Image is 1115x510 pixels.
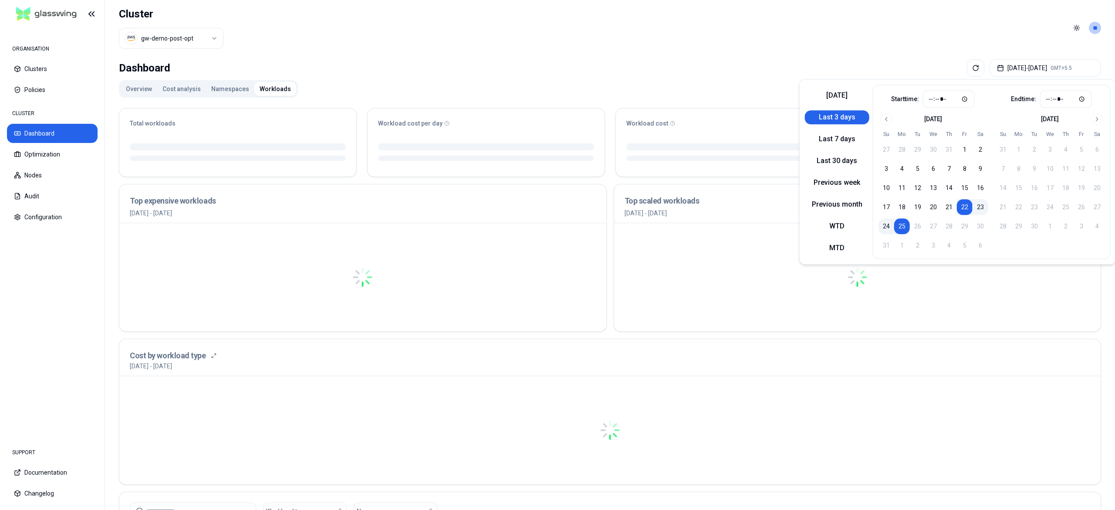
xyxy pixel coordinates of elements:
[254,82,296,96] button: Workloads
[119,59,170,77] div: Dashboard
[973,180,988,196] button: 16
[910,180,926,196] button: 12
[990,59,1101,77] button: [DATE]-[DATE]GMT+5.5
[926,130,941,138] th: Wednesday
[378,119,594,128] div: Workload cost per day
[7,484,98,503] button: Changelog
[625,195,1091,207] h3: Top scaled workloads
[957,142,973,157] button: 1
[894,142,910,157] button: 28
[926,142,941,157] button: 30
[973,199,988,215] button: 23
[119,7,223,21] h1: Cluster
[957,161,973,177] button: 8
[973,142,988,157] button: 2
[941,180,957,196] button: 14
[1058,130,1074,138] th: Thursday
[891,96,919,102] label: Start time:
[894,180,910,196] button: 11
[926,199,941,215] button: 20
[141,34,193,43] div: gw-demo-post-opt
[941,199,957,215] button: 21
[910,130,926,138] th: Tuesday
[7,124,98,143] button: Dashboard
[1089,130,1105,138] th: Saturday
[894,199,910,215] button: 18
[626,119,842,128] div: Workload cost
[941,161,957,177] button: 7
[7,207,98,227] button: Configuration
[941,130,957,138] th: Thursday
[130,119,346,128] div: Total workloads
[878,199,894,215] button: 17
[894,130,910,138] th: Monday
[924,115,942,123] div: [DATE]
[805,110,869,124] button: Last 3 days
[805,241,869,255] button: MTD
[926,180,941,196] button: 13
[894,218,910,234] button: 25
[7,80,98,99] button: Policies
[957,199,973,215] button: 22
[910,199,926,215] button: 19
[1042,130,1058,138] th: Wednesday
[130,209,596,218] p: [DATE] - [DATE]
[805,88,869,102] button: [DATE]
[130,362,172,371] p: [DATE] - [DATE]
[957,130,973,138] th: Friday
[973,130,988,138] th: Saturday
[995,130,1011,138] th: Sunday
[805,154,869,168] button: Last 30 days
[625,209,1091,218] p: [DATE] - [DATE]
[121,82,157,96] button: Overview
[7,40,98,58] div: ORGANISATION
[880,113,892,125] button: Go to previous month
[130,195,596,207] h3: Top expensive workloads
[910,142,926,157] button: 29
[894,161,910,177] button: 4
[130,350,206,362] h3: Cost by workload type
[127,34,135,43] img: aws
[1011,96,1036,102] label: End time:
[910,161,926,177] button: 5
[1091,113,1103,125] button: Go to next month
[878,180,894,196] button: 10
[973,161,988,177] button: 9
[1011,130,1027,138] th: Monday
[7,463,98,482] button: Documentation
[805,197,869,211] button: Previous month
[13,4,80,24] img: GlassWing
[805,132,869,146] button: Last 7 days
[7,145,98,164] button: Optimization
[1027,130,1042,138] th: Tuesday
[957,180,973,196] button: 15
[941,142,957,157] button: 31
[1041,115,1059,123] div: [DATE]
[7,105,98,122] div: CLUSTER
[878,161,894,177] button: 3
[157,82,206,96] button: Cost analysis
[7,187,98,206] button: Audit
[878,130,894,138] th: Sunday
[7,166,98,185] button: Nodes
[7,444,98,461] div: SUPPORT
[206,82,254,96] button: Namespaces
[805,176,869,190] button: Previous week
[119,28,223,49] button: Select a value
[926,161,941,177] button: 6
[1051,65,1072,71] span: GMT+5.5
[878,142,894,157] button: 27
[1074,130,1089,138] th: Friday
[805,219,869,233] button: WTD
[878,218,894,234] button: 24
[7,59,98,78] button: Clusters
